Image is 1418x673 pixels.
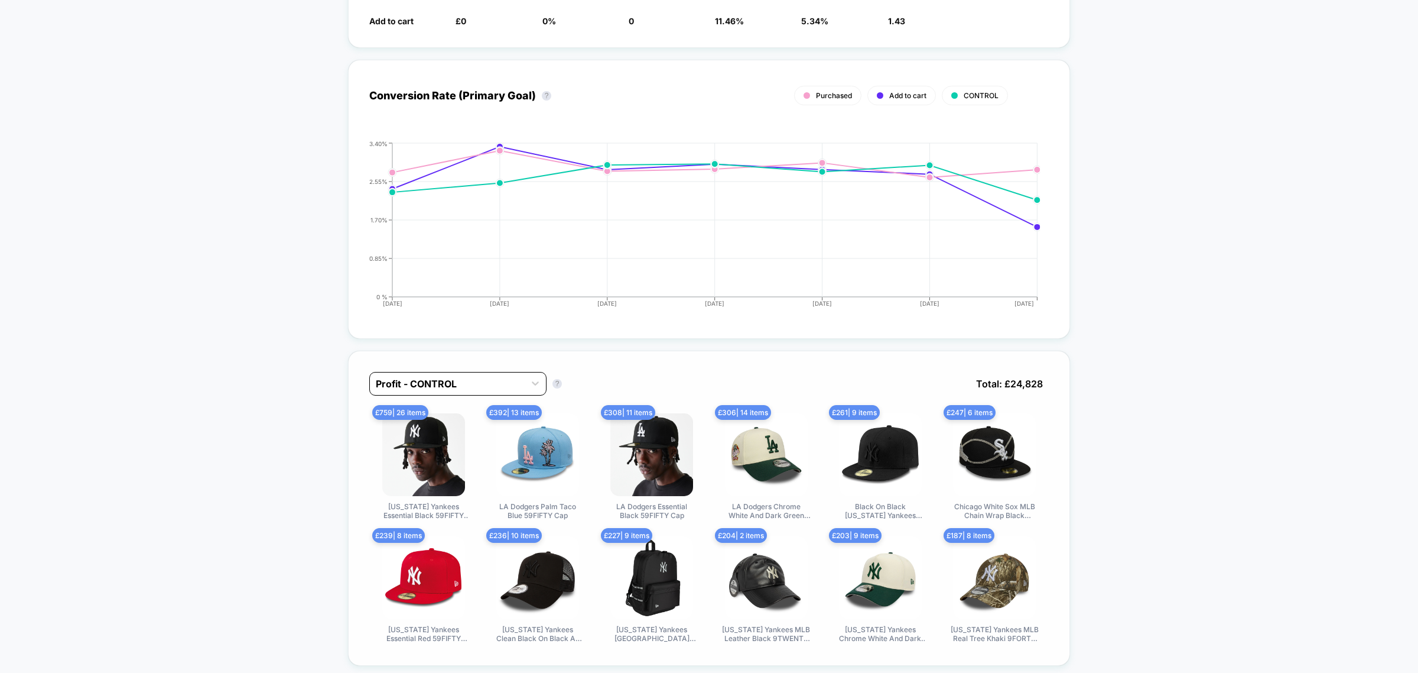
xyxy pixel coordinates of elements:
img: LA Dodgers Palm Taco Blue 59FIFTY Cap [496,413,579,496]
span: [US_STATE] Yankees Essential Black 59FIFTY Cap [379,502,468,522]
span: £ 236 | 10 items [486,528,542,543]
span: [US_STATE] Yankees Essential Red 59FIFTY Cap [379,625,468,645]
img: New York Yankees Essential Red 59FIFTY Cap [382,536,465,619]
span: [US_STATE] Yankees Chrome White And Dark Green 9FORTY A-Frame Adjustable Cap [836,625,925,645]
tspan: 0 % [376,293,388,300]
span: 1.43 [888,16,905,26]
img: New York Yankees Strap Black Stadium Backpack [610,536,693,619]
span: £ 306 | 14 items [715,405,771,420]
button: ? [552,379,562,389]
tspan: [DATE] [920,300,939,307]
tspan: [DATE] [812,300,832,307]
span: 0 [461,16,466,26]
span: £ 261 | 9 items [829,405,880,420]
div: CONVERSION_RATE [357,140,1037,318]
tspan: [DATE] [598,300,617,307]
span: [US_STATE] Yankees Clean Black On Black A-Frame Trucker Cap [493,625,582,645]
span: £ 187 | 8 items [944,528,994,543]
img: New York Yankees Clean Black On Black A-Frame Trucker Cap [496,536,579,619]
span: Purchased [816,91,852,100]
span: LA Dodgers Chrome White And Dark Green 9FORTY A-Frame Adjustable Cap [722,502,811,522]
span: £ 247 | 6 items [944,405,996,420]
span: [US_STATE] Yankees MLB Real Tree Khaki 9FORTY Adjustable Cap [950,625,1039,645]
img: Chicago White Sox MLB Chain Wrap Black 59FIFTY Fitted Cap [953,413,1036,496]
img: LA Dodgers Essential Black 59FIFTY Cap [610,413,693,496]
span: 0 [629,16,634,26]
span: 5.34 % [801,16,828,26]
tspan: 3.40% [369,140,388,147]
span: £ 392 | 13 items [486,405,542,420]
span: Add to cart [889,91,926,100]
img: New York Yankees Essential Black 59FIFTY Cap [382,413,465,496]
span: LA Dodgers Essential Black 59FIFTY Cap [607,502,696,522]
span: Add to cart [369,16,414,26]
img: New York Yankees Chrome White And Dark Green 9FORTY A-Frame Adjustable Cap [839,536,922,619]
span: £ 204 | 2 items [715,528,767,543]
span: £ [456,16,466,26]
span: [US_STATE] Yankees MLB Leather Black 9TWENTY Adjustable Cap [722,625,811,645]
span: CONTROL [964,91,999,100]
tspan: [DATE] [490,300,510,307]
img: New York Yankees MLB Real Tree Khaki 9FORTY Adjustable Cap [953,536,1036,619]
button: ? [542,91,551,101]
tspan: 2.55% [369,177,388,185]
span: £ 759 | 26 items [372,405,428,420]
span: Black On Black [US_STATE] Yankees Black 59FIFTY Fitted Cap [836,502,925,522]
tspan: 0.85% [369,254,388,261]
tspan: [DATE] [1014,300,1034,307]
img: New York Yankees MLB Leather Black 9TWENTY Adjustable Cap [725,536,808,619]
span: 0 % [542,16,556,26]
span: LA Dodgers Palm Taco Blue 59FIFTY Cap [493,502,582,522]
img: Black On Black New York Yankees Black 59FIFTY Fitted Cap [839,413,922,496]
span: £ 239 | 8 items [372,528,425,543]
img: LA Dodgers Chrome White And Dark Green 9FORTY A-Frame Adjustable Cap [725,413,808,496]
span: £ 203 | 9 items [829,528,882,543]
span: Total: £ 24,828 [970,372,1049,396]
span: Chicago White Sox MLB Chain Wrap Black 59FIFTY Fitted Cap [950,502,1039,522]
tspan: [DATE] [383,300,402,307]
tspan: [DATE] [705,300,725,307]
tspan: 1.70% [370,216,388,223]
span: [US_STATE] Yankees [GEOGRAPHIC_DATA] Backpack [607,625,696,645]
span: 11.46 % [715,16,744,26]
span: £ 227 | 9 items [601,528,652,543]
span: £ 308 | 11 items [601,405,655,420]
